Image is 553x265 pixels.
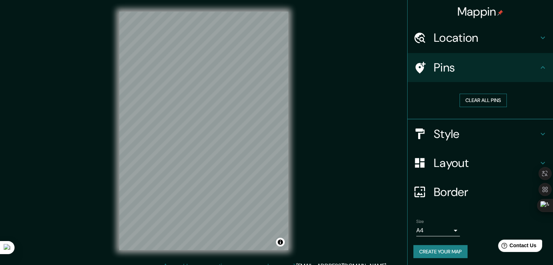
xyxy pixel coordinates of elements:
[408,178,553,207] div: Border
[460,94,507,107] button: Clear all pins
[119,12,288,250] canvas: Map
[276,238,285,246] button: Toggle attribution
[434,156,538,170] h4: Layout
[457,4,504,19] h4: Mappin
[408,148,553,178] div: Layout
[434,30,538,45] h4: Location
[408,119,553,148] div: Style
[497,10,503,16] img: pin-icon.png
[408,53,553,82] div: Pins
[416,218,424,224] label: Size
[416,225,460,236] div: A4
[434,60,538,75] h4: Pins
[413,245,468,258] button: Create your map
[434,185,538,199] h4: Border
[408,23,553,52] div: Location
[434,127,538,141] h4: Style
[488,237,545,257] iframe: Help widget launcher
